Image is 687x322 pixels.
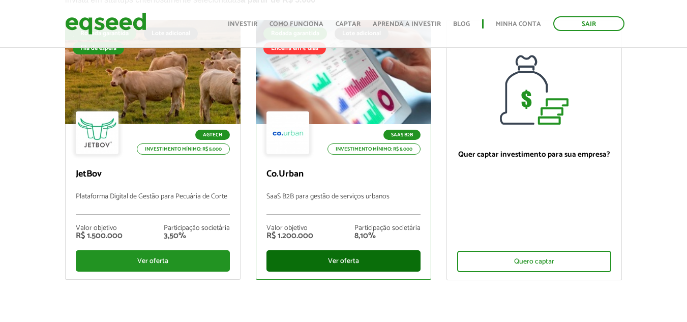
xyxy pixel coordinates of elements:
p: Co.Urban [266,169,421,180]
div: Ver oferta [266,250,421,272]
p: Agtech [195,130,230,140]
a: Captar [336,21,361,27]
p: JetBov [76,169,230,180]
a: Investir [228,21,257,27]
a: Fila de espera Rodada garantida Lote adicional Fila de espera Agtech Investimento mínimo: R$ 5.00... [65,20,241,280]
a: Sair [553,16,624,31]
a: Rodada garantida Lote adicional Encerra em 4 dias SaaS B2B Investimento mínimo: R$ 5.000 Co.Urban... [256,20,431,280]
a: Aprenda a investir [373,21,441,27]
p: SaaS B2B para gestão de serviços urbanos [266,193,421,215]
a: Quer captar investimento para sua empresa? Quero captar [446,20,622,280]
div: Quero captar [457,251,611,272]
div: Encerra em 4 dias [263,42,326,54]
div: Ver oferta [76,250,230,272]
img: EqSeed [65,10,146,37]
div: Participação societária [164,225,230,232]
a: Como funciona [270,21,323,27]
div: R$ 1.200.000 [266,232,313,240]
p: Quer captar investimento para sua empresa? [457,150,611,159]
div: Fila de espera [73,42,124,54]
p: Investimento mínimo: R$ 5.000 [137,143,230,155]
p: Plataforma Digital de Gestão para Pecuária de Corte [76,193,230,215]
div: Participação societária [354,225,421,232]
p: SaaS B2B [383,130,421,140]
a: Blog [453,21,470,27]
div: Valor objetivo [76,225,123,232]
div: 8,10% [354,232,421,240]
a: Minha conta [496,21,541,27]
p: Investimento mínimo: R$ 5.000 [327,143,421,155]
div: Valor objetivo [266,225,313,232]
div: 3,50% [164,232,230,240]
div: R$ 1.500.000 [76,232,123,240]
